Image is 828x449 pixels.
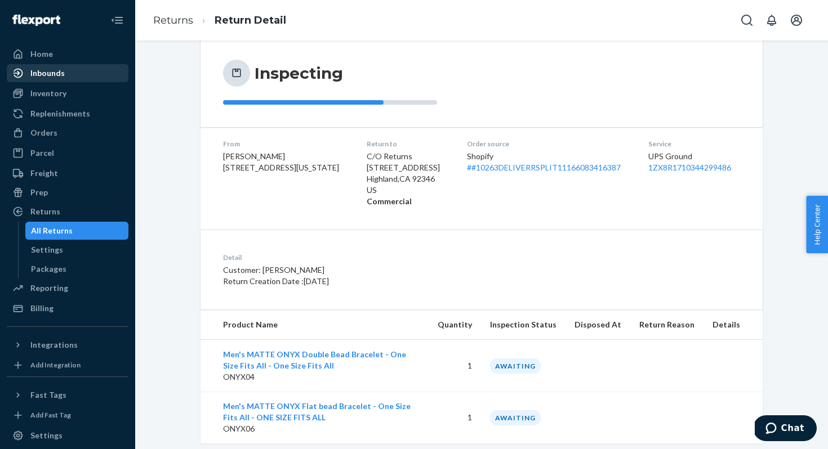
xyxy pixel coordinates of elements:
[30,282,68,294] div: Reporting
[215,14,286,26] a: Return Detail
[7,426,128,444] a: Settings
[223,349,406,370] a: Men's MATTE ONYX Double Bead Bracelet - One Size Fits All - One Size Fits All
[367,139,449,149] dt: Return to
[367,185,449,196] p: US
[223,264,535,276] p: Customer: [PERSON_NAME]
[367,162,449,173] p: [STREET_ADDRESS]
[223,371,420,383] p: ONYX04
[367,151,449,162] p: C/O Returns
[25,260,129,278] a: Packages
[31,225,73,236] div: All Returns
[7,105,128,123] a: Replenishments
[7,336,128,354] button: Integrations
[429,392,481,443] td: 1
[7,358,128,372] a: Add Integration
[25,222,129,240] a: All Returns
[30,108,90,119] div: Replenishments
[223,276,535,287] p: Return Creation Date : [DATE]
[806,196,828,253] button: Help Center
[30,68,65,79] div: Inbounds
[30,389,66,401] div: Fast Tags
[106,9,128,32] button: Close Navigation
[367,173,449,185] p: Highland , CA 92346
[755,415,817,443] iframe: Opens a widget where you can chat to one of our agents
[144,4,295,37] ol: breadcrumbs
[223,151,339,172] span: [PERSON_NAME] [STREET_ADDRESS][US_STATE]
[7,84,128,102] a: Inventory
[429,310,481,340] th: Quantity
[7,279,128,297] a: Reporting
[704,310,763,340] th: Details
[7,183,128,201] a: Prep
[30,430,63,441] div: Settings
[648,151,692,161] span: UPS Ground
[31,244,63,255] div: Settings
[467,163,621,172] a: ##10263DELIVERRSPLIT11166083416387
[30,127,57,138] div: Orders
[30,187,48,198] div: Prep
[7,45,128,63] a: Home
[30,303,54,314] div: Billing
[25,241,129,259] a: Settings
[785,9,808,32] button: Open account menu
[467,139,630,149] dt: Order source
[760,9,783,32] button: Open notifications
[223,401,411,422] a: Men's MATTE ONYX Flat bead Bracelet - One Size Fits All - ONE SIZE FITS ALL
[7,144,128,162] a: Parcel
[481,310,566,340] th: Inspection Status
[7,164,128,182] a: Freight
[490,358,541,374] div: AWAITING
[630,310,704,340] th: Return Reason
[223,423,420,434] p: ONYX06
[30,147,54,159] div: Parcel
[30,206,60,217] div: Returns
[31,263,66,275] div: Packages
[255,63,343,83] h3: Inspecting
[648,163,731,172] a: 1ZX8R1710344299486
[30,48,53,60] div: Home
[7,299,128,317] a: Billing
[201,310,429,340] th: Product Name
[223,139,349,149] dt: From
[648,139,741,149] dt: Service
[7,386,128,404] button: Fast Tags
[30,410,71,420] div: Add Fast Tag
[7,124,128,142] a: Orders
[30,360,81,370] div: Add Integration
[7,203,128,221] a: Returns
[223,253,535,262] dt: Detail
[566,310,630,340] th: Disposed At
[153,14,193,26] a: Returns
[7,64,128,82] a: Inbounds
[7,408,128,422] a: Add Fast Tag
[30,88,66,99] div: Inventory
[467,151,630,173] div: Shopify
[429,340,481,392] td: 1
[12,15,60,26] img: Flexport logo
[367,196,412,206] strong: Commercial
[736,9,758,32] button: Open Search Box
[30,339,78,351] div: Integrations
[490,410,541,425] div: AWAITING
[30,168,58,179] div: Freight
